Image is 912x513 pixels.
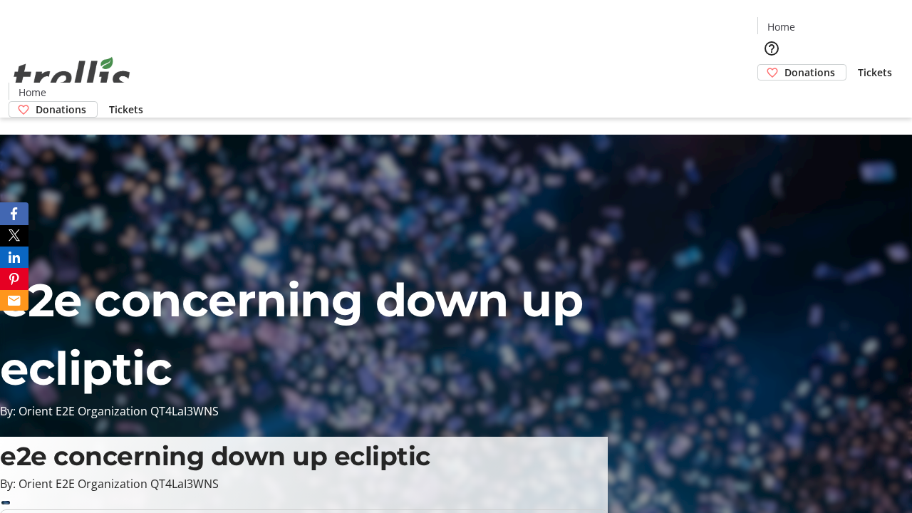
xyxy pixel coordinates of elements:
img: Orient E2E Organization QT4LaI3WNS's Logo [9,41,135,113]
a: Donations [757,64,846,81]
span: Donations [784,65,835,80]
button: Help [757,34,786,63]
a: Tickets [98,102,155,117]
span: Donations [36,102,86,117]
span: Home [767,19,795,34]
button: Cart [757,81,786,109]
a: Tickets [846,65,903,80]
a: Home [9,85,55,100]
a: Donations [9,101,98,118]
span: Tickets [109,102,143,117]
span: Tickets [858,65,892,80]
a: Home [758,19,804,34]
span: Home [19,85,46,100]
